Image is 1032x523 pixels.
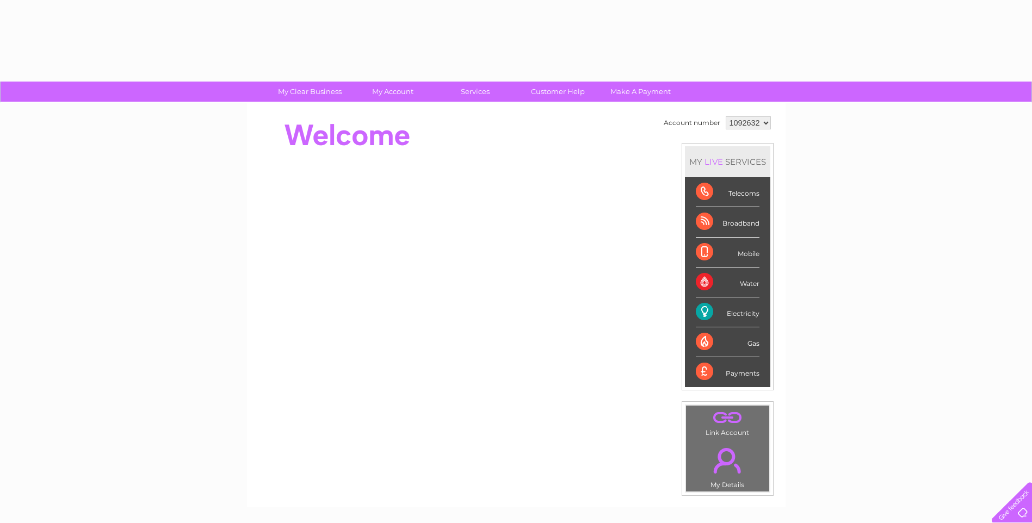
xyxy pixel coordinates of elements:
td: Link Account [685,405,770,439]
a: Services [430,82,520,102]
td: My Details [685,439,770,492]
a: Customer Help [513,82,603,102]
div: Payments [696,357,759,387]
div: MY SERVICES [685,146,770,177]
a: My Account [348,82,437,102]
div: Broadband [696,207,759,237]
a: . [689,408,767,427]
div: Electricity [696,297,759,327]
div: Mobile [696,238,759,267]
div: Water [696,267,759,297]
div: LIVE [702,157,725,167]
td: Account number [661,114,723,132]
div: Gas [696,327,759,357]
div: Telecoms [696,177,759,207]
a: Make A Payment [596,82,685,102]
a: . [689,441,767,480]
a: My Clear Business [265,82,355,102]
